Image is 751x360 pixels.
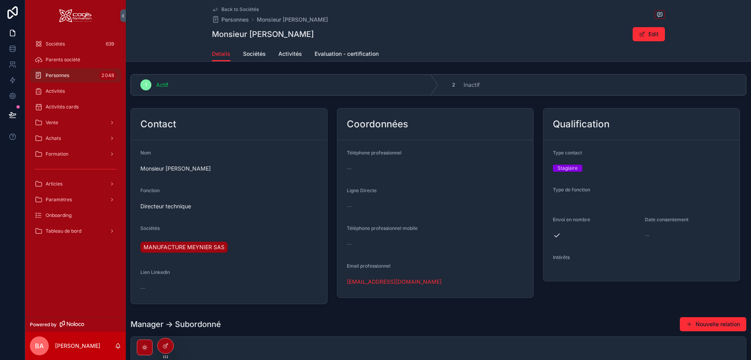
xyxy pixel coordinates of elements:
a: Onboarding [30,208,121,222]
span: Vente [46,119,58,126]
h1: Monsieur [PERSON_NAME] [212,29,314,40]
h1: Manager -> Subordonné [131,319,221,330]
span: Monsieur [PERSON_NAME] [140,165,318,173]
span: Inactif [464,81,480,89]
a: Articles [30,177,121,191]
span: Activités cards [46,104,79,110]
a: Sociétés [243,47,266,62]
span: Details [212,50,230,58]
a: Personnes [212,16,249,24]
span: -- [347,165,352,173]
a: Activités [278,47,302,62]
span: 1 [145,82,147,88]
span: Tableau de bord [46,228,81,234]
span: Email professionnel [347,263,390,269]
h2: Qualification [553,118,609,130]
span: Parents société [46,57,80,63]
span: Directeur technique [140,202,318,210]
span: Type contact [553,150,582,156]
a: Personnes2 048 [30,68,121,83]
span: Type de fonction [553,187,590,193]
span: Date consentement [645,217,688,222]
span: Téléphone professionnel [347,150,401,156]
span: Powered by [30,321,57,328]
span: Back to Sociétés [221,6,259,13]
a: Formation [30,147,121,161]
span: Nom [140,150,151,156]
span: Personnes [46,72,69,79]
img: App logo [59,9,92,22]
div: scrollable content [25,31,126,248]
span: Lien Linkedin [140,269,170,275]
a: Details [212,47,230,62]
span: Fonction [140,187,160,193]
span: MANUFACTURE MEYNIER SAS [144,243,225,251]
a: Parents société [30,53,121,67]
span: Personnes [221,16,249,24]
span: Sociétés [46,41,65,47]
span: -- [140,284,145,292]
span: BA [35,341,44,351]
span: Achats [46,135,61,141]
a: MANUFACTURE MEYNIER SAS [140,242,228,253]
span: Téléphone professionnel mobile [347,225,418,231]
span: Activités [278,50,302,58]
span: -- [645,231,650,239]
span: Paramètres [46,197,72,203]
a: Vente [30,116,121,130]
a: Achats [30,131,121,145]
div: 2 048 [99,71,116,80]
span: Envoi en nombre [553,217,590,222]
span: Articles [46,181,63,187]
div: 639 [103,39,116,49]
a: Paramètres [30,193,121,207]
span: Actif [156,81,168,89]
p: [PERSON_NAME] [55,342,100,350]
span: Intérêts [553,254,570,260]
a: Back to Sociétés [212,6,259,13]
span: Activités [46,88,65,94]
a: Activités [30,84,121,98]
h2: Coordonnées [347,118,408,130]
button: Nouvelle relation [680,317,746,331]
a: Monsieur [PERSON_NAME] [257,16,328,24]
span: Formation [46,151,68,157]
a: Sociétés639 [30,37,121,51]
span: 2 [452,82,455,88]
span: -- [347,202,352,210]
div: Stagiaire [558,165,578,172]
span: Ligne Directe [347,187,377,193]
span: -- [347,240,352,248]
a: Activités cards [30,100,121,114]
span: Sociétés [140,225,160,231]
a: Tableau de bord [30,224,121,238]
span: Onboarding [46,212,72,219]
a: [EMAIL_ADDRESS][DOMAIN_NAME] [347,278,442,286]
h2: Contact [140,118,176,130]
span: Sociétés [243,50,266,58]
button: Edit [633,27,665,41]
span: Evaluation - certification [315,50,379,58]
a: Powered by [25,317,126,332]
a: Evaluation - certification [315,47,379,62]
